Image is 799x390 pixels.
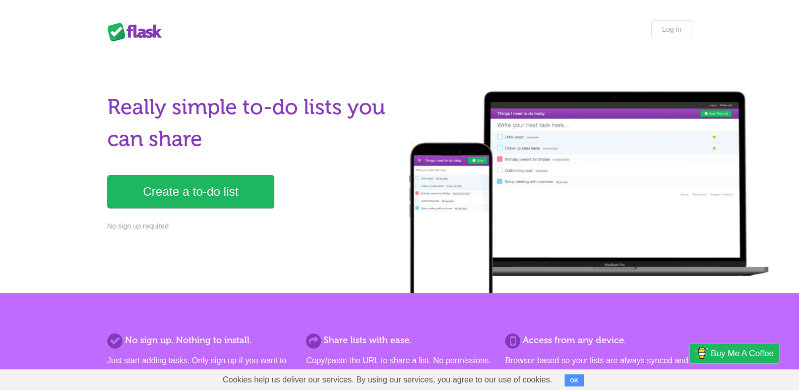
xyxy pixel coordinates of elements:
div: Flask Lists [107,23,168,41]
a: Create a to-do list [107,175,274,208]
p: No sign up required [107,221,394,232]
img: Buy me a coffee [695,345,708,362]
p: Browser based so your lists are always synced and you can access them from anywhere. [505,355,692,379]
p: Just start adding tasks. Only sign up if you want to save more than one list. [107,355,294,379]
button: OK [565,374,584,386]
span: Buy me a coffee [711,345,774,362]
h1: Really simple to-do lists you can share [107,91,394,155]
p: Copy/paste the URL to share a list. No permissions. No formal invites. It's that simple. [306,355,493,379]
h2: Share lists with ease. [306,333,493,347]
a: Log in [651,20,692,38]
span: Cookies help us deliver our services. By using our services, you agree to our use of cookies. [213,370,563,390]
a: Buy me a coffee [690,344,779,363]
h2: No sign up. Nothing to install. [107,333,294,347]
h2: Access from any device. [505,333,692,347]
